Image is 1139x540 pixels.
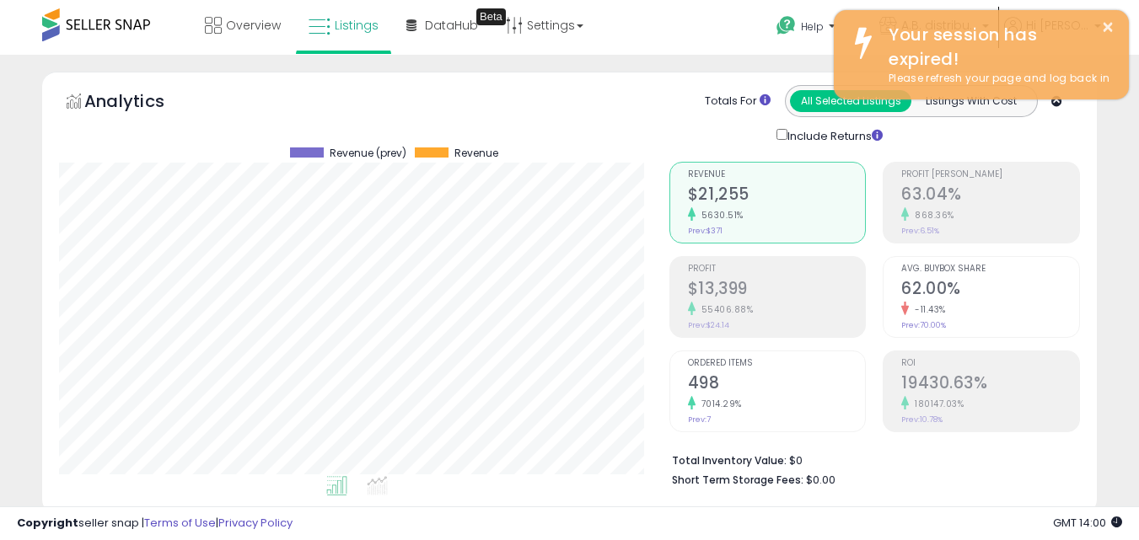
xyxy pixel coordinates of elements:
[806,472,835,488] span: $0.00
[790,90,911,112] button: All Selected Listings
[17,516,293,532] div: seller snap | |
[696,398,742,410] small: 7014.29%
[672,453,787,468] b: Total Inventory Value:
[901,226,939,236] small: Prev: 6.51%
[1101,17,1115,38] button: ×
[776,15,797,36] i: Get Help
[84,89,197,117] h5: Analytics
[688,373,866,396] h2: 498
[688,279,866,302] h2: $13,399
[672,473,803,487] b: Short Term Storage Fees:
[909,398,964,410] small: 180147.03%
[1053,515,1122,531] span: 2025-09-11 14:00 GMT
[901,184,1079,207] h2: 63.04%
[696,303,754,316] small: 55406.88%
[688,170,866,179] span: Revenue
[330,147,406,159] span: Revenue (prev)
[909,303,946,316] small: -11.43%
[901,414,943,425] small: Prev: 10.78%
[688,226,723,236] small: Prev: $371
[901,265,1079,274] span: Avg. Buybox Share
[335,17,379,34] span: Listings
[876,23,1116,71] div: Your session has expired!
[688,320,729,330] small: Prev: $24.14
[696,209,744,222] small: 5630.51%
[425,17,478,34] span: DataHub
[688,359,866,368] span: Ordered Items
[909,209,954,222] small: 868.36%
[476,8,506,25] div: Tooltip anchor
[901,359,1079,368] span: ROI
[901,279,1079,302] h2: 62.00%
[901,373,1079,396] h2: 19430.63%
[763,3,864,55] a: Help
[901,170,1079,179] span: Profit [PERSON_NAME]
[688,265,866,274] span: Profit
[454,147,498,159] span: Revenue
[218,515,293,531] a: Privacy Policy
[901,320,946,330] small: Prev: 70.00%
[672,449,1067,469] li: $0
[17,515,78,531] strong: Copyright
[144,515,216,531] a: Terms of Use
[688,184,866,207] h2: $21,255
[801,19,824,34] span: Help
[226,17,281,34] span: Overview
[688,414,711,425] small: Prev: 7
[764,126,903,145] div: Include Returns
[876,71,1116,87] div: Please refresh your page and log back in
[911,90,1032,112] button: Listings With Cost
[705,94,771,110] div: Totals For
